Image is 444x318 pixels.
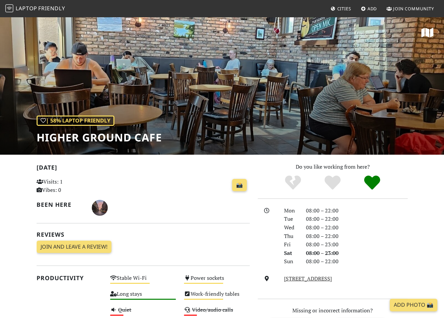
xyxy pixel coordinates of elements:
[280,257,302,266] div: Sun
[393,6,434,12] span: Join Community
[37,178,102,195] p: Visits: 1 Vibes: 0
[280,240,302,249] div: Fri
[118,306,131,313] s: Quiet
[258,306,408,315] p: Missing or incorrect information?
[258,163,408,171] p: Do you like working from here?
[273,175,313,191] div: No
[37,164,250,174] h2: [DATE]
[37,201,84,208] h2: Been here
[284,275,332,282] a: [STREET_ADDRESS]
[302,215,412,223] div: 08:00 – 22:00
[180,273,254,289] div: Power sockets
[5,4,13,12] img: LaptopFriendly
[92,203,108,211] span: J H
[37,231,250,238] h2: Reviews
[302,240,412,249] div: 08:00 – 23:00
[390,299,437,311] a: Add Photo 📸
[37,131,162,144] h1: Higher Ground Cafe
[280,215,302,223] div: Tue
[302,249,412,258] div: 08:00 – 23:00
[5,3,65,15] a: LaptopFriendly LaptopFriendly
[180,289,254,305] div: Work-friendly tables
[37,275,102,281] h2: Productivity
[337,6,351,12] span: Cities
[368,6,377,12] span: Add
[16,5,37,12] span: Laptop
[280,223,302,232] div: Wed
[280,249,302,258] div: Sat
[106,273,180,289] div: Stable Wi-Fi
[280,206,302,215] div: Mon
[313,175,353,191] div: Yes
[37,241,111,253] a: Join and leave a review!
[302,257,412,266] div: 08:00 – 22:00
[38,5,65,12] span: Friendly
[328,3,354,15] a: Cities
[92,200,108,216] img: 4341-j.jpg
[384,3,437,15] a: Join Community
[192,306,233,313] s: Video/audio calls
[358,3,380,15] a: Add
[352,175,392,191] div: Definitely!
[37,116,114,126] div: | 58% Laptop Friendly
[302,206,412,215] div: 08:00 – 22:00
[280,232,302,241] div: Thu
[232,179,247,192] a: 📸
[302,232,412,241] div: 08:00 – 22:00
[106,289,180,305] div: Long stays
[302,223,412,232] div: 08:00 – 22:00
